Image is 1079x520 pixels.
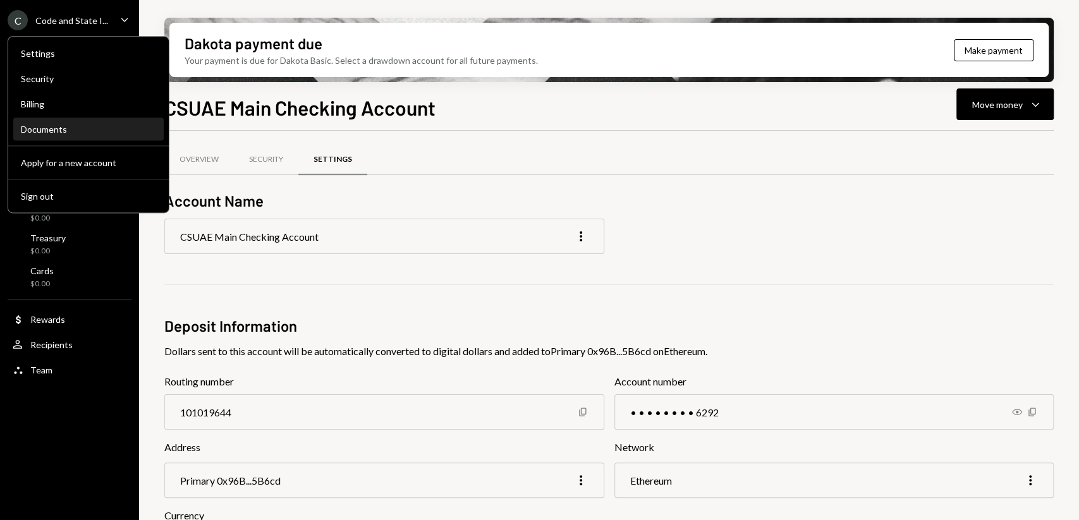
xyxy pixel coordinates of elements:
[234,143,298,176] a: Security
[164,143,234,176] a: Overview
[314,154,352,165] div: Settings
[8,262,131,292] a: Cards$0.00
[13,152,164,174] button: Apply for a new account
[164,394,604,430] div: 101019644
[30,233,66,243] div: Treasury
[21,99,156,109] div: Billing
[8,333,131,356] a: Recipients
[614,374,1054,389] label: Account number
[972,98,1023,111] div: Move money
[30,339,73,350] div: Recipients
[30,265,54,276] div: Cards
[13,118,164,140] a: Documents
[21,124,156,135] div: Documents
[30,213,61,224] div: $0.00
[21,157,156,168] div: Apply for a new account
[185,54,538,67] div: Your payment is due for Dakota Basic. Select a drawdown account for all future payments.
[30,246,66,257] div: $0.00
[164,95,436,120] h1: CSUAE Main Checking Account
[164,344,1054,359] div: Dollars sent to this account will be automatically converted to digital dollars and added to Prim...
[956,88,1054,120] button: Move money
[249,154,283,165] div: Security
[30,279,54,289] div: $0.00
[30,314,65,325] div: Rewards
[8,308,131,330] a: Rewards
[164,374,604,389] label: Routing number
[298,143,367,176] a: Settings
[164,315,1054,336] h2: Deposit Information
[21,191,156,202] div: Sign out
[180,231,319,243] div: CSUAE Main Checking Account
[614,440,1054,455] h3: Network
[164,440,604,455] h3: Address
[13,92,164,115] a: Billing
[8,358,131,381] a: Team
[13,42,164,64] a: Settings
[13,185,164,208] button: Sign out
[21,73,156,84] div: Security
[13,67,164,90] a: Security
[164,190,1054,211] h2: Account Name
[954,39,1033,61] button: Make payment
[8,229,131,259] a: Treasury$0.00
[614,394,1054,430] div: • • • • • • • • 6292
[630,475,672,487] div: Ethereum
[30,365,52,375] div: Team
[35,15,108,26] div: Code and State I...
[8,10,28,30] div: C
[180,154,219,165] div: Overview
[21,48,156,59] div: Settings
[180,475,281,487] div: Primary 0x96B...5B6cd
[185,33,322,54] div: Dakota payment due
